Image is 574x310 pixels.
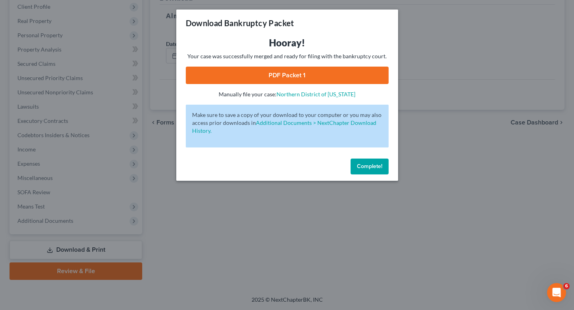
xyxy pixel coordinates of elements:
h3: Hooray! [186,36,389,49]
a: Northern District of [US_STATE] [277,91,355,98]
p: Your case was successfully merged and ready for filing with the bankruptcy court. [186,52,389,60]
span: Complete! [357,163,382,170]
span: 6 [563,283,570,289]
p: Make sure to save a copy of your download to your computer or you may also access prior downloads in [192,111,382,135]
iframe: Intercom live chat [547,283,566,302]
h3: Download Bankruptcy Packet [186,17,294,29]
a: PDF Packet 1 [186,67,389,84]
a: Additional Documents > NextChapter Download History. [192,119,376,134]
p: Manually file your case: [186,90,389,98]
button: Complete! [351,159,389,174]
